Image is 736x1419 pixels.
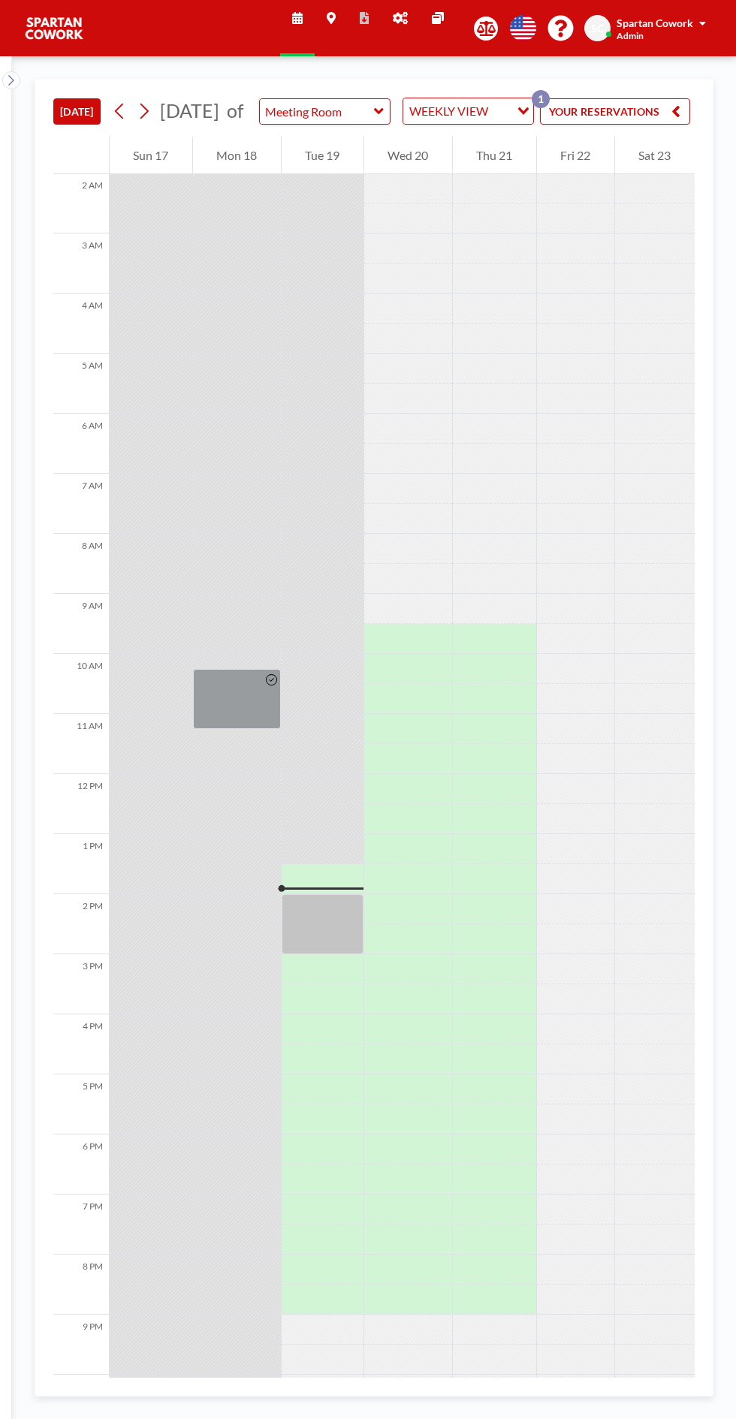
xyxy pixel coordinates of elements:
button: YOUR RESERVATIONS1 [540,98,690,125]
div: 8 PM [53,1255,109,1315]
div: 3 AM [53,233,109,294]
div: 3 PM [53,954,109,1014]
div: Wed 20 [364,137,452,174]
div: 1 PM [53,834,109,894]
input: Search for option [493,101,508,121]
input: Meeting Room [260,99,375,124]
div: 4 AM [53,294,109,354]
div: Search for option [403,98,533,124]
span: [DATE] [160,99,219,122]
div: 9 AM [53,594,109,654]
span: of [227,99,243,122]
div: 6 PM [53,1134,109,1195]
p: 1 [532,90,550,108]
div: 10 AM [53,654,109,714]
div: Sat 23 [615,137,695,174]
div: 4 PM [53,1014,109,1074]
div: 5 AM [53,354,109,414]
div: Thu 21 [453,137,536,174]
div: 7 AM [53,474,109,534]
div: 2 AM [53,173,109,233]
button: [DATE] [53,98,101,125]
span: SC [591,22,604,35]
div: Fri 22 [537,137,614,174]
div: 2 PM [53,894,109,954]
img: organization-logo [24,14,84,44]
div: 8 AM [53,534,109,594]
span: Admin [617,30,644,41]
div: 6 AM [53,414,109,474]
span: WEEKLY VIEW [406,101,491,121]
div: 7 PM [53,1195,109,1255]
div: 11 AM [53,714,109,774]
div: 12 PM [53,774,109,834]
div: Sun 17 [110,137,192,174]
div: Mon 18 [193,137,281,174]
div: Tue 19 [282,137,363,174]
div: 9 PM [53,1315,109,1375]
span: Spartan Cowork [617,17,693,29]
div: 5 PM [53,1074,109,1134]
